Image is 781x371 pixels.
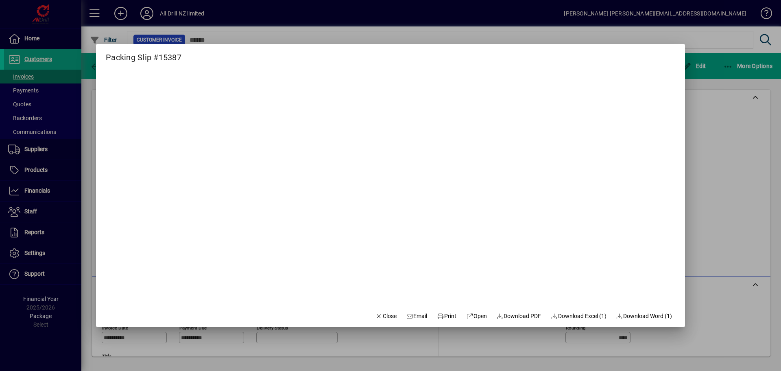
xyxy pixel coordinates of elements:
[375,312,397,321] span: Close
[493,309,545,324] a: Download PDF
[497,312,541,321] span: Download PDF
[463,309,490,324] a: Open
[403,309,431,324] button: Email
[372,309,400,324] button: Close
[434,309,460,324] button: Print
[616,312,672,321] span: Download Word (1)
[551,312,606,321] span: Download Excel (1)
[548,309,610,324] button: Download Excel (1)
[466,312,487,321] span: Open
[406,312,428,321] span: Email
[613,309,676,324] button: Download Word (1)
[96,44,191,64] h2: Packing Slip #15387
[437,312,456,321] span: Print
